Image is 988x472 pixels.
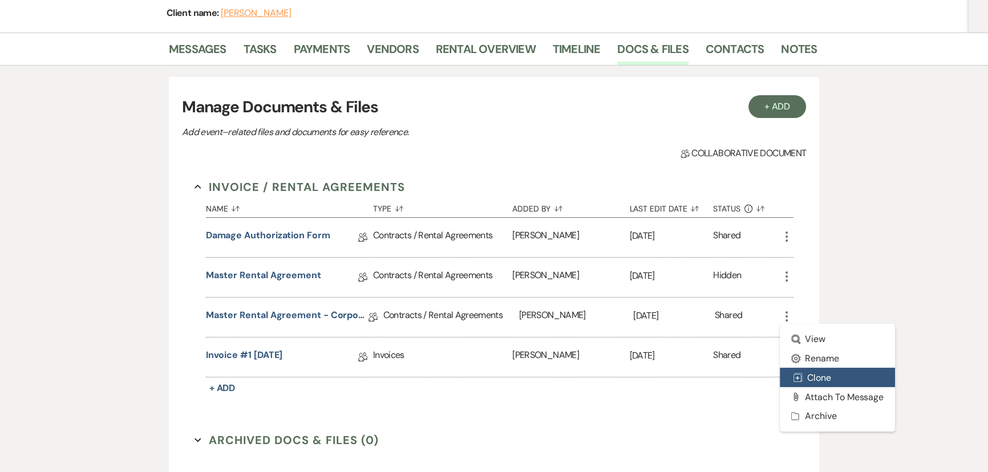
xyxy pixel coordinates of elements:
[436,40,536,65] a: Rental Overview
[182,125,581,140] p: Add event–related files and documents for easy reference.
[713,229,740,246] div: Shared
[780,349,895,368] button: Rename
[182,95,806,119] h3: Manage Documents & Files
[713,268,741,286] div: Hidden
[206,348,283,366] a: Invoice #1 [DATE]
[373,258,512,297] div: Contracts / Rental Agreements
[206,268,321,286] a: Master Rental Agreement
[195,432,379,449] button: Archived Docs & Files (0)
[206,229,330,246] a: Damage Authorization Form
[633,308,715,323] p: [DATE]
[748,95,807,118] button: + Add
[715,308,742,326] div: Shared
[629,196,713,217] button: Last Edit Date
[706,40,764,65] a: Contacts
[512,218,629,257] div: [PERSON_NAME]
[713,196,780,217] button: Status
[553,40,601,65] a: Timeline
[244,40,277,65] a: Tasks
[629,348,713,363] p: [DATE]
[780,387,895,406] button: Attach to Message
[209,382,236,394] span: + Add
[373,337,512,377] div: Invoices
[195,178,405,196] button: Invoice / Rental Agreements
[781,40,817,65] a: Notes
[169,40,226,65] a: Messages
[629,268,713,283] p: [DATE]
[617,40,688,65] a: Docs & Files
[373,196,512,217] button: Type
[512,258,629,297] div: [PERSON_NAME]
[519,298,633,337] div: [PERSON_NAME]
[367,40,418,65] a: Vendors
[167,7,221,19] span: Client name:
[629,229,713,243] p: [DATE]
[780,329,895,349] a: View
[221,9,291,18] button: [PERSON_NAME]
[206,380,239,396] button: + Add
[713,205,740,213] span: Status
[206,308,369,326] a: Master Rental Agreement - Corporate Events
[294,40,350,65] a: Payments
[780,406,895,426] button: Archive
[780,368,895,387] button: Clone
[206,196,373,217] button: Name
[512,196,629,217] button: Added By
[713,348,740,366] div: Shared
[512,337,629,377] div: [PERSON_NAME]
[681,147,806,160] span: Collaborative document
[383,298,519,337] div: Contracts / Rental Agreements
[373,218,512,257] div: Contracts / Rental Agreements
